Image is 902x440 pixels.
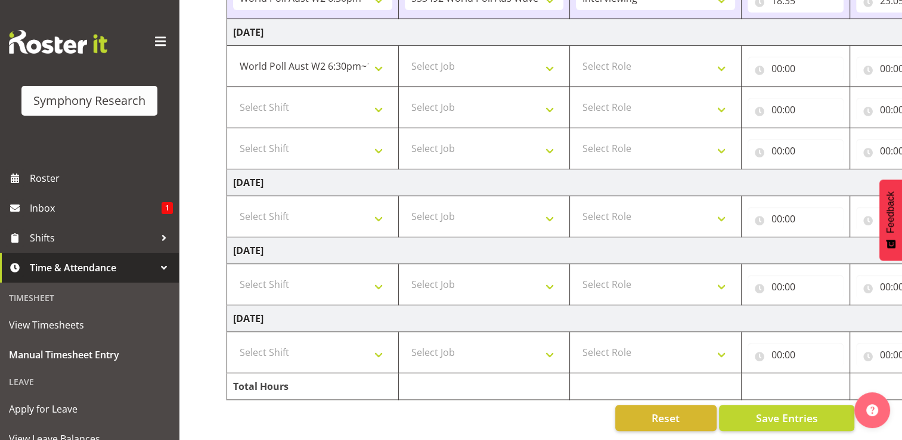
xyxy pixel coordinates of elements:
[755,410,817,426] span: Save Entries
[33,92,145,110] div: Symphony Research
[30,169,173,187] span: Roster
[9,400,170,418] span: Apply for Leave
[652,410,680,426] span: Reset
[30,229,155,247] span: Shifts
[866,404,878,416] img: help-xxl-2.png
[748,139,844,163] input: Click to select...
[9,346,170,364] span: Manual Timesheet Entry
[30,199,162,217] span: Inbox
[3,370,176,394] div: Leave
[3,286,176,310] div: Timesheet
[748,57,844,80] input: Click to select...
[3,310,176,340] a: View Timesheets
[885,191,896,233] span: Feedback
[162,202,173,214] span: 1
[719,405,854,431] button: Save Entries
[615,405,717,431] button: Reset
[3,340,176,370] a: Manual Timesheet Entry
[879,179,902,261] button: Feedback - Show survey
[748,207,844,231] input: Click to select...
[748,275,844,299] input: Click to select...
[30,259,155,277] span: Time & Attendance
[3,394,176,424] a: Apply for Leave
[227,373,399,400] td: Total Hours
[748,98,844,122] input: Click to select...
[9,30,107,54] img: Rosterit website logo
[9,316,170,334] span: View Timesheets
[748,343,844,367] input: Click to select...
